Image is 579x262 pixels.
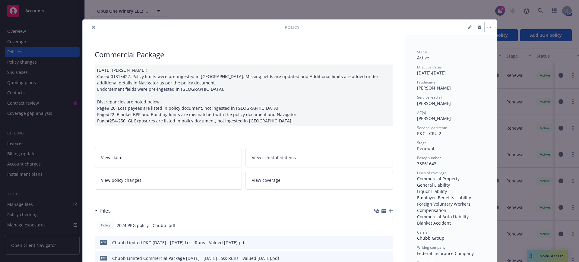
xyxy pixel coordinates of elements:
div: Chubb Limited PKG [DATE] - [DATE] Loss Runs - Valued [DATE].pdf [112,239,246,246]
div: General Liability [417,182,485,188]
span: [PERSON_NAME] [417,85,451,91]
span: Carrier [417,230,429,235]
div: Files [95,207,111,215]
span: 2024 PKG policy - Chubb .pdf [117,222,176,229]
button: download file [375,239,380,246]
span: 35861643 [417,161,436,166]
span: Active [417,55,429,61]
span: pdf [100,240,107,245]
a: View coverage [245,171,393,190]
div: Blanket Accident [417,220,485,226]
button: preview file [385,255,391,261]
div: Commercial Property [417,175,485,182]
span: Status [417,49,428,55]
span: pdf [100,256,107,260]
h3: Files [100,207,111,215]
span: P&C - CRU 2 [417,131,441,136]
span: [PERSON_NAME] [417,100,451,106]
div: Commercial Package [95,49,393,60]
div: Commercial Auto Liability [417,213,485,220]
span: Lines of coverage [417,170,447,175]
span: AC(s) [417,110,426,115]
span: Chubb Group [417,235,445,241]
span: Policy [285,24,299,30]
span: Federal Insurance Company [417,251,474,256]
span: View scheduled items [252,154,296,161]
a: View policy changes [95,171,242,190]
a: View claims [95,148,242,167]
span: Producer(s) [417,80,437,85]
button: download file [375,222,380,229]
span: Writing company [417,245,445,250]
a: View scheduled items [245,148,393,167]
span: Renewal [417,146,434,151]
span: Stage [417,140,427,145]
div: Liquor Liability [417,188,485,194]
div: Chubb Limited Commercial Package [DATE] - [DATE] Loss Runs - Valued [DATE].pdf [112,255,279,261]
span: View coverage [252,177,280,183]
span: [PERSON_NAME] [417,115,451,121]
button: preview file [385,239,391,246]
div: [DATE] [PERSON_NAME]: Case# 01315422: Policy limits were pre-ingested in [GEOGRAPHIC_DATA]. Missi... [95,65,393,126]
button: preview file [385,222,390,229]
button: download file [375,255,380,261]
span: View claims [101,154,125,161]
div: Employee Benefits Liability [417,194,485,201]
button: close [90,24,97,31]
span: Effective dates [417,65,442,70]
div: Foreign Voluntary Workers Compensation [417,201,485,213]
span: Service lead(s) [417,95,442,100]
span: Service lead team [417,125,447,130]
div: [DATE] - [DATE] [417,65,485,76]
span: Policy number [417,155,441,160]
span: View policy changes [101,177,141,183]
span: Policy [100,223,112,228]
